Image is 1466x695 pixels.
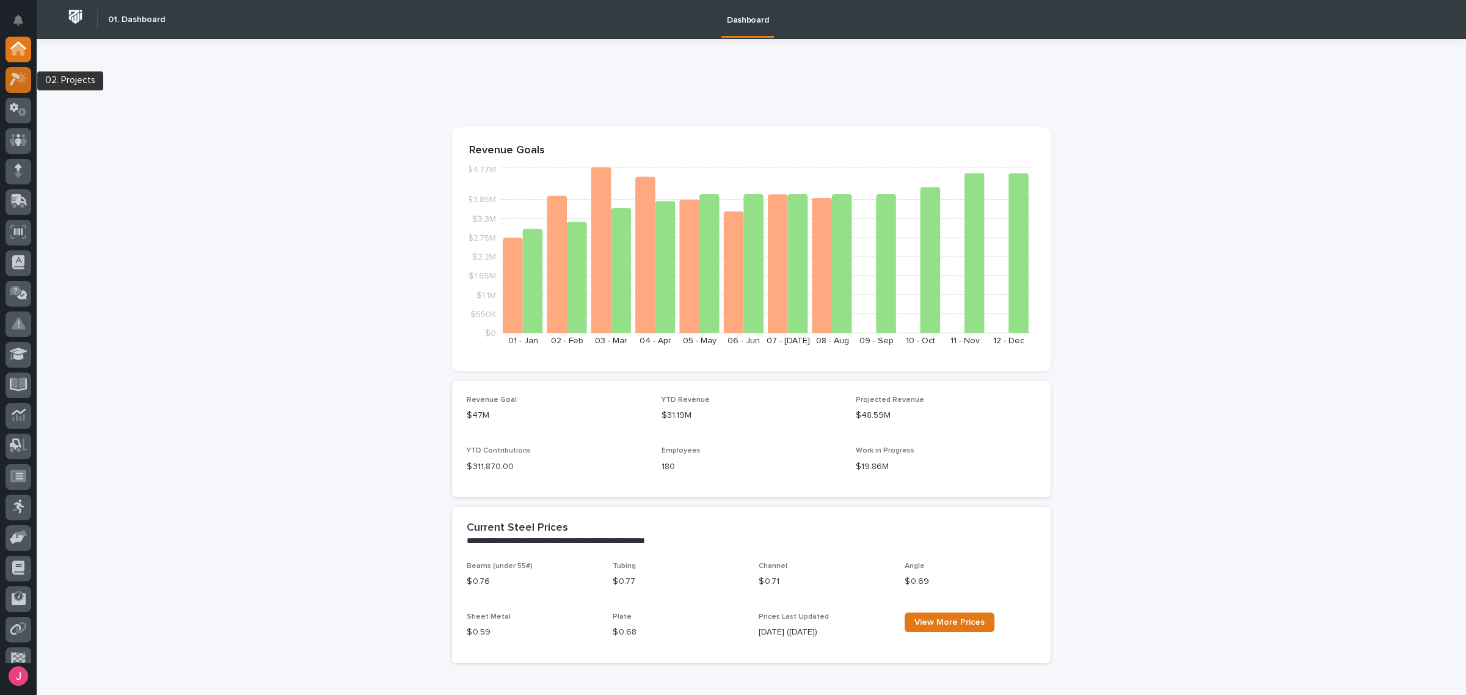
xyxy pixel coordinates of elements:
[640,337,671,345] text: 04 - Apr
[469,272,496,281] tspan: $1.65M
[5,7,31,33] button: Notifications
[469,144,1034,158] p: Revenue Goals
[108,15,165,25] h2: 01. Dashboard
[906,337,935,345] text: 10 - Oct
[467,626,598,639] p: $ 0.59
[613,575,744,588] p: $ 0.77
[467,196,496,205] tspan: $3.85M
[683,337,717,345] text: 05 - May
[905,562,925,570] span: Angle
[816,337,849,345] text: 08 - Aug
[856,460,1036,473] p: $19.86M
[551,337,583,345] text: 02 - Feb
[759,613,829,620] span: Prices Last Updated
[472,253,496,261] tspan: $2.2M
[662,460,842,473] p: 180
[905,613,994,632] a: View More Prices
[467,562,533,570] span: Beams (under 55#)
[64,5,87,28] img: Workspace Logo
[662,409,842,422] p: $31.19M
[905,575,1036,588] p: $ 0.69
[467,396,517,404] span: Revenue Goal
[856,396,924,404] span: Projected Revenue
[467,575,598,588] p: $ 0.76
[467,447,531,454] span: YTD Contributions
[767,337,810,345] text: 07 - [DATE]
[467,613,511,620] span: Sheet Metal
[468,234,496,242] tspan: $2.75M
[914,618,985,627] span: View More Prices
[467,522,568,535] h2: Current Steel Prices
[759,575,890,588] p: $ 0.71
[662,396,710,404] span: YTD Revenue
[856,447,914,454] span: Work in Progress
[613,613,632,620] span: Plate
[470,310,496,319] tspan: $550K
[467,409,647,422] p: $47M
[759,562,787,570] span: Channel
[508,337,538,345] text: 01 - Jan
[595,337,627,345] text: 03 - Mar
[662,447,701,454] span: Employees
[728,337,760,345] text: 06 - Jun
[476,291,496,300] tspan: $1.1M
[485,329,496,338] tspan: $0
[759,626,890,639] p: [DATE] ([DATE])
[950,337,980,345] text: 11 - Nov
[856,409,1036,422] p: $48.59M
[467,166,496,175] tspan: $4.77M
[5,663,31,689] button: users-avatar
[613,562,636,570] span: Tubing
[15,15,31,34] div: Notifications
[472,215,496,224] tspan: $3.3M
[859,337,894,345] text: 09 - Sep
[993,337,1024,345] text: 12 - Dec
[613,626,744,639] p: $ 0.68
[467,460,647,473] p: $ 311,870.00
